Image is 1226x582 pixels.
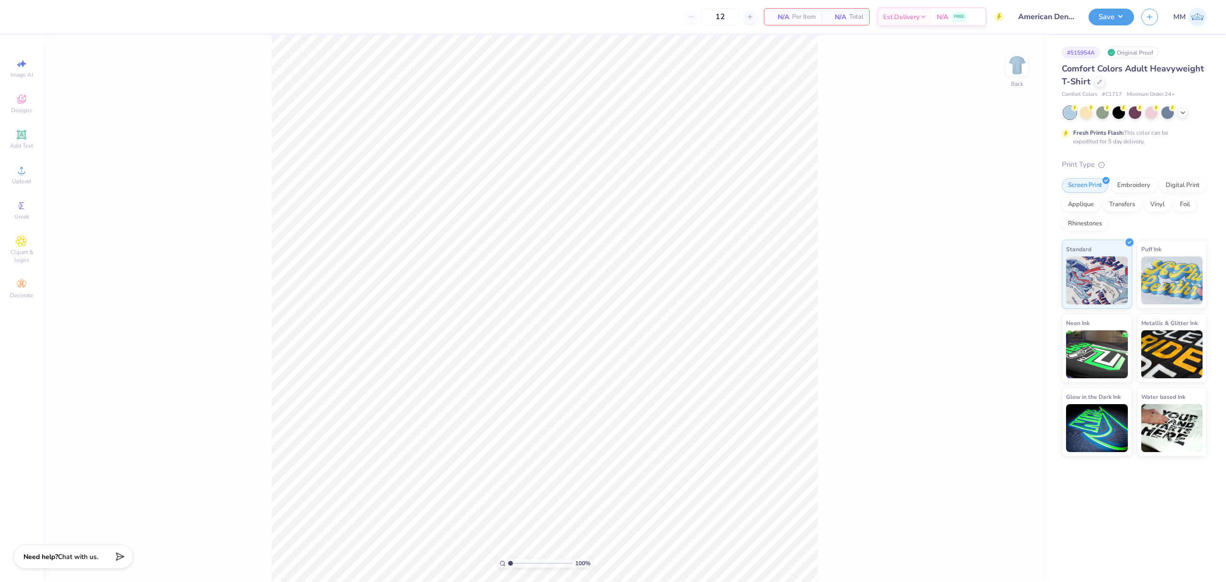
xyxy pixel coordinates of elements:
[954,13,964,20] span: FREE
[10,142,33,150] span: Add Text
[1103,198,1141,212] div: Transfers
[1173,12,1186,23] span: MM
[11,71,33,79] span: Image AI
[1144,198,1171,212] div: Vinyl
[792,12,816,22] span: Per Item
[1066,330,1128,378] img: Neon Ink
[1062,63,1204,87] span: Comfort Colors Adult Heavyweight T-Shirt
[1173,8,1207,26] a: MM
[1073,129,1124,137] strong: Fresh Prints Flash:
[883,12,919,22] span: Est. Delivery
[11,106,32,114] span: Designs
[1105,47,1158,58] div: Original Proof
[1188,8,1207,26] img: Mariah Myssa Salurio
[1159,178,1206,193] div: Digital Print
[1062,47,1100,58] div: # 515954A
[1066,256,1128,304] img: Standard
[1141,404,1203,452] img: Water based Ink
[1141,244,1161,254] span: Puff Ink
[1073,128,1191,146] div: This color can be expedited for 5 day delivery.
[1102,91,1122,99] span: # C1717
[1141,318,1198,328] span: Metallic & Glitter Ink
[849,12,863,22] span: Total
[1066,318,1090,328] span: Neon Ink
[1008,56,1027,75] img: Back
[1062,91,1097,99] span: Comfort Colors
[827,12,846,22] span: N/A
[58,552,98,561] span: Chat with us.
[5,248,38,264] span: Clipart & logos
[1174,198,1196,212] div: Foil
[12,177,31,185] span: Upload
[1089,9,1134,25] button: Save
[1111,178,1157,193] div: Embroidery
[1066,404,1128,452] img: Glow in the Dark Ink
[575,559,590,568] span: 100 %
[1127,91,1175,99] span: Minimum Order: 24 +
[1141,330,1203,378] img: Metallic & Glitter Ink
[23,552,58,561] strong: Need help?
[770,12,789,22] span: N/A
[702,8,739,25] input: – –
[1066,392,1121,402] span: Glow in the Dark Ink
[1062,198,1100,212] div: Applique
[937,12,948,22] span: N/A
[1066,244,1091,254] span: Standard
[1011,7,1081,26] input: Untitled Design
[1062,217,1108,231] div: Rhinestones
[1141,392,1185,402] span: Water based Ink
[1062,178,1108,193] div: Screen Print
[1141,256,1203,304] img: Puff Ink
[1011,80,1023,88] div: Back
[10,291,33,299] span: Decorate
[1062,159,1207,170] div: Print Type
[14,213,29,221] span: Greek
